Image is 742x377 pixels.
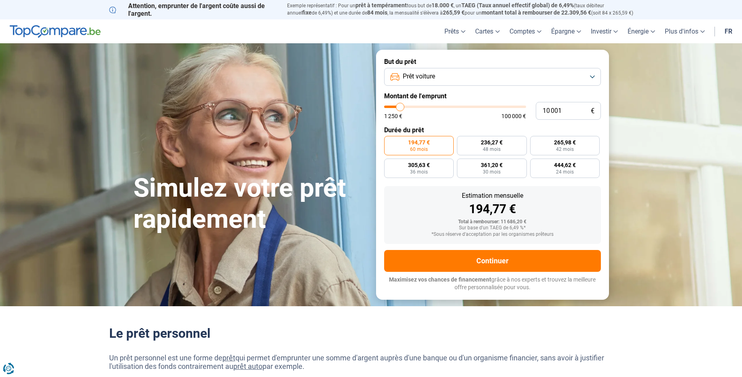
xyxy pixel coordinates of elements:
span: TAEG (Taux annuel effectif global) de 6,49% [461,2,574,8]
span: montant total à rembourser de 22.309,56 € [482,9,591,16]
span: 60 mois [410,147,428,152]
div: 194,77 € [391,203,594,215]
p: grâce à nos experts et trouvez la meilleure offre personnalisée pour vous. [384,276,601,292]
a: Prêts [440,19,470,43]
span: Prêt voiture [403,72,435,81]
span: 265,98 € [554,140,576,145]
a: Investir [586,19,623,43]
a: prêt auto [233,362,262,371]
span: € [591,108,594,114]
span: 100 000 € [501,113,526,119]
div: Sur base d'un TAEG de 6,49 %* [391,225,594,231]
span: 361,20 € [481,162,503,168]
p: Un prêt personnel est une forme de qui permet d'emprunter une somme d'argent auprès d'une banque ... [109,354,633,371]
span: 194,77 € [408,140,430,145]
div: Estimation mensuelle [391,193,594,199]
span: fixe [302,9,312,16]
span: 30 mois [483,169,501,174]
span: 18.000 € [431,2,454,8]
span: 1 250 € [384,113,402,119]
a: Épargne [546,19,586,43]
button: Prêt voiture [384,68,601,86]
span: 48 mois [483,147,501,152]
span: 42 mois [556,147,574,152]
a: Cartes [470,19,505,43]
label: Montant de l'emprunt [384,92,601,100]
button: Continuer [384,250,601,272]
span: 236,27 € [481,140,503,145]
h2: Le prêt personnel [109,326,633,341]
p: Attention, emprunter de l'argent coûte aussi de l'argent. [109,2,277,17]
span: 84 mois [367,9,387,16]
label: Durée du prêt [384,126,601,134]
a: fr [720,19,737,43]
a: Énergie [623,19,660,43]
div: Total à rembourser: 11 686,20 € [391,219,594,225]
span: 36 mois [410,169,428,174]
span: 444,62 € [554,162,576,168]
a: prêt [222,354,235,362]
span: prêt à tempérament [355,2,407,8]
span: Maximisez vos chances de financement [389,276,491,283]
span: 265,59 € [443,9,465,16]
p: Exemple représentatif : Pour un tous but de , un (taux débiteur annuel de 6,49%) et une durée de ... [287,2,633,17]
a: Comptes [505,19,546,43]
img: TopCompare [10,25,101,38]
label: But du prêt [384,58,601,66]
span: 305,63 € [408,162,430,168]
h1: Simulez votre prêt rapidement [133,173,366,235]
a: Plus d'infos [660,19,710,43]
span: 24 mois [556,169,574,174]
div: *Sous réserve d'acceptation par les organismes prêteurs [391,232,594,237]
